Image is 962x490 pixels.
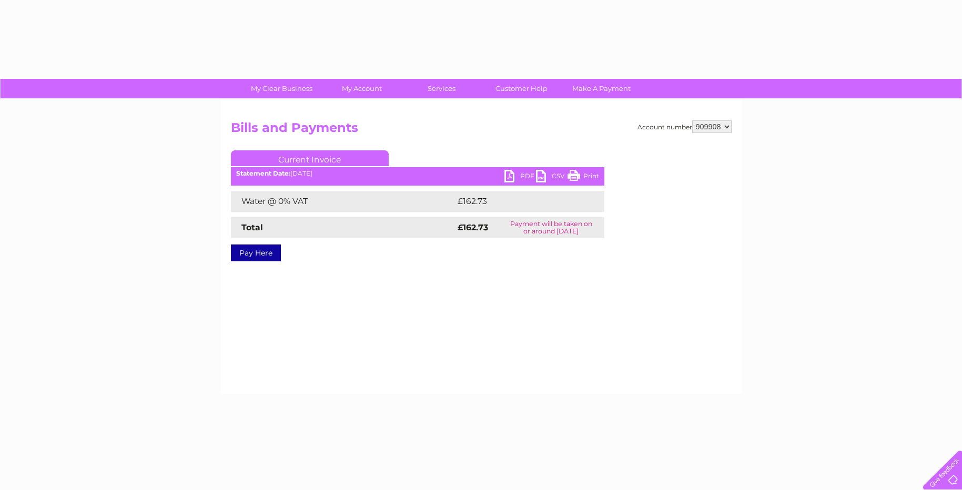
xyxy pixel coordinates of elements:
[231,120,732,140] h2: Bills and Payments
[504,170,536,185] a: PDF
[236,169,290,177] b: Statement Date:
[231,150,389,166] a: Current Invoice
[231,170,604,177] div: [DATE]
[238,79,325,98] a: My Clear Business
[398,79,485,98] a: Services
[458,222,488,232] strong: £162.73
[231,244,281,261] a: Pay Here
[318,79,405,98] a: My Account
[241,222,263,232] strong: Total
[231,191,455,212] td: Water @ 0% VAT
[498,217,604,238] td: Payment will be taken on or around [DATE]
[455,191,585,212] td: £162.73
[637,120,732,133] div: Account number
[568,170,599,185] a: Print
[536,170,568,185] a: CSV
[558,79,645,98] a: Make A Payment
[478,79,565,98] a: Customer Help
